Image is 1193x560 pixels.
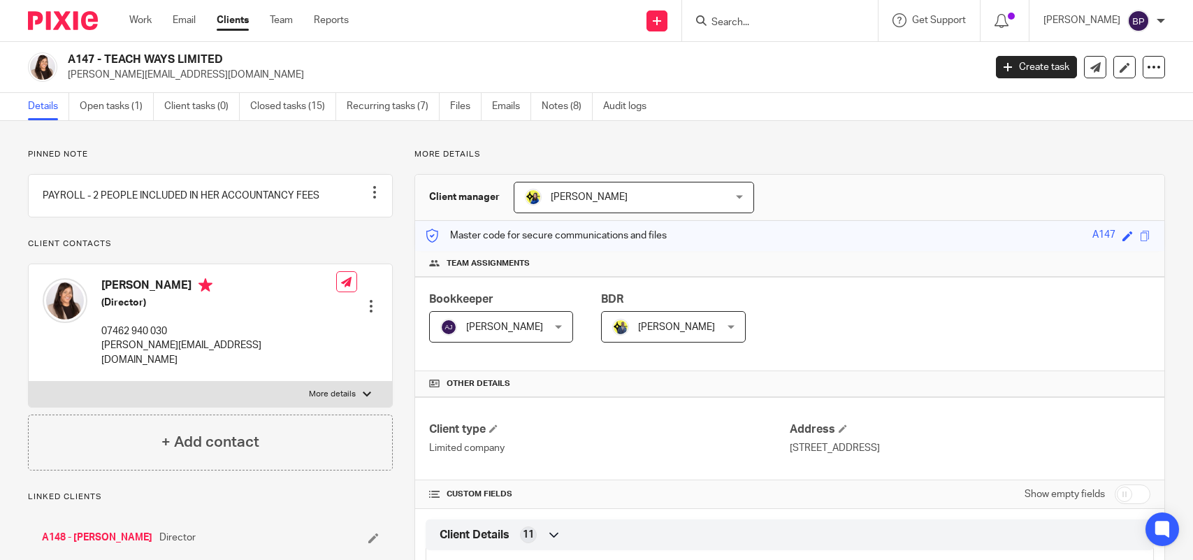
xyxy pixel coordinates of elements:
span: Director [159,531,196,545]
div: A147 [1092,228,1115,244]
p: Pinned note [28,149,393,160]
h4: CUSTOM FIELDS [429,489,790,500]
a: Team [270,13,293,27]
span: Other details [447,378,510,389]
a: Emails [492,93,531,120]
img: svg%3E [1127,10,1150,32]
p: Client contacts [28,238,393,250]
a: Closed tasks (15) [250,93,336,120]
h2: A147 - TEACH WAYS LIMITED [68,52,793,67]
span: [PERSON_NAME] [551,192,628,202]
a: Details [28,93,69,120]
input: Search [710,17,836,29]
p: More details [414,149,1165,160]
img: THERESA%20ANDERSSON.jpg [43,278,87,323]
label: Show empty fields [1025,487,1105,501]
h3: Client manager [429,190,500,204]
a: Notes (8) [542,93,593,120]
h4: + Add contact [161,431,259,453]
a: Recurring tasks (7) [347,93,440,120]
span: Bookkeeper [429,294,493,305]
p: [PERSON_NAME][EMAIL_ADDRESS][DOMAIN_NAME] [68,68,975,82]
p: Limited company [429,441,790,455]
a: A148 - [PERSON_NAME] [42,531,152,545]
i: Primary [198,278,212,292]
span: 11 [523,528,534,542]
span: Get Support [912,15,966,25]
img: svg%3E [440,319,457,336]
h4: Client type [429,422,790,437]
img: Dennis-Starbridge.jpg [612,319,629,336]
a: Clients [217,13,249,27]
img: Pixie [28,11,98,30]
a: Reports [314,13,349,27]
a: Files [450,93,482,120]
a: Open tasks (1) [80,93,154,120]
p: [PERSON_NAME] [1043,13,1120,27]
h4: Address [790,422,1150,437]
span: [PERSON_NAME] [466,322,543,332]
span: Client Details [440,528,509,543]
span: BDR [601,294,623,305]
p: [PERSON_NAME][EMAIL_ADDRESS][DOMAIN_NAME] [101,338,336,367]
a: Work [129,13,152,27]
a: Email [173,13,196,27]
a: Client tasks (0) [164,93,240,120]
img: THERESA%20ANDERSSON%20(1).jpg [28,52,57,82]
p: More details [309,389,356,400]
p: Linked clients [28,491,393,503]
p: 07462 940 030 [101,324,336,338]
p: [STREET_ADDRESS] [790,441,1150,455]
h4: [PERSON_NAME] [101,278,336,296]
h5: (Director) [101,296,336,310]
span: [PERSON_NAME] [638,322,715,332]
a: Audit logs [603,93,657,120]
span: Team assignments [447,258,530,269]
p: Master code for secure communications and files [426,229,667,243]
a: Create task [996,56,1077,78]
img: Bobo-Starbridge%201.jpg [525,189,542,206]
